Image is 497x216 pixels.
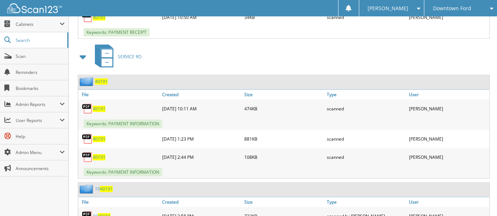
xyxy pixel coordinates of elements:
[407,150,489,164] div: [PERSON_NAME]
[160,150,243,164] div: [DATE] 2:44 PM
[16,149,60,156] span: Admin Menu
[461,181,497,216] iframe: Chat Widget
[407,197,489,207] a: User
[82,152,93,162] img: PDF.png
[243,10,325,24] div: 34KB
[160,101,243,116] div: [DATE] 10:11 AM
[82,133,93,144] img: PDF.png
[16,85,65,91] span: Bookmarks
[7,3,62,13] img: scan123-logo-white.svg
[243,197,325,207] a: Size
[78,90,160,99] a: File
[16,133,65,140] span: Help
[16,101,60,107] span: Admin Reports
[325,197,407,207] a: Type
[84,119,162,128] span: Keywords: PAYMENT INFORMATION
[93,106,105,112] a: 40191
[243,101,325,116] div: 474KB
[93,14,105,20] a: 40191
[93,154,105,160] a: 40191
[325,150,407,164] div: scanned
[91,42,141,71] a: SERVICE RO
[325,10,407,24] div: scanned
[100,186,113,192] span: 40191
[243,131,325,146] div: 881KB
[82,12,93,23] img: PDF.png
[325,101,407,116] div: scanned
[243,150,325,164] div: 108KB
[95,186,113,192] a: 1940191
[160,197,243,207] a: Created
[78,197,160,207] a: File
[80,77,95,86] img: folder2.png
[325,131,407,146] div: scanned
[407,101,489,116] div: [PERSON_NAME]
[160,131,243,146] div: [DATE] 1:23 PM
[243,90,325,99] a: Size
[368,6,408,11] span: [PERSON_NAME]
[407,10,489,24] div: [PERSON_NAME]
[407,90,489,99] a: User
[407,131,489,146] div: [PERSON_NAME]
[16,165,65,172] span: Announcements
[16,21,60,27] span: Cabinets
[433,6,471,11] span: Downtown Ford
[82,103,93,114] img: PDF.png
[84,168,162,176] span: Keywords: PAYMENT INFORMATION
[80,184,95,193] img: folder2.png
[95,78,108,85] a: 40191
[93,136,105,142] a: 40191
[325,90,407,99] a: Type
[160,90,243,99] a: Created
[16,69,65,75] span: Reminders
[16,117,60,123] span: User Reports
[118,54,141,60] span: SERVICE RO
[160,10,243,24] div: [DATE] 10:50 AM
[16,37,64,43] span: Search
[16,53,65,59] span: Scan
[84,28,149,36] span: Keywords: PAYMENT RECEIPT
